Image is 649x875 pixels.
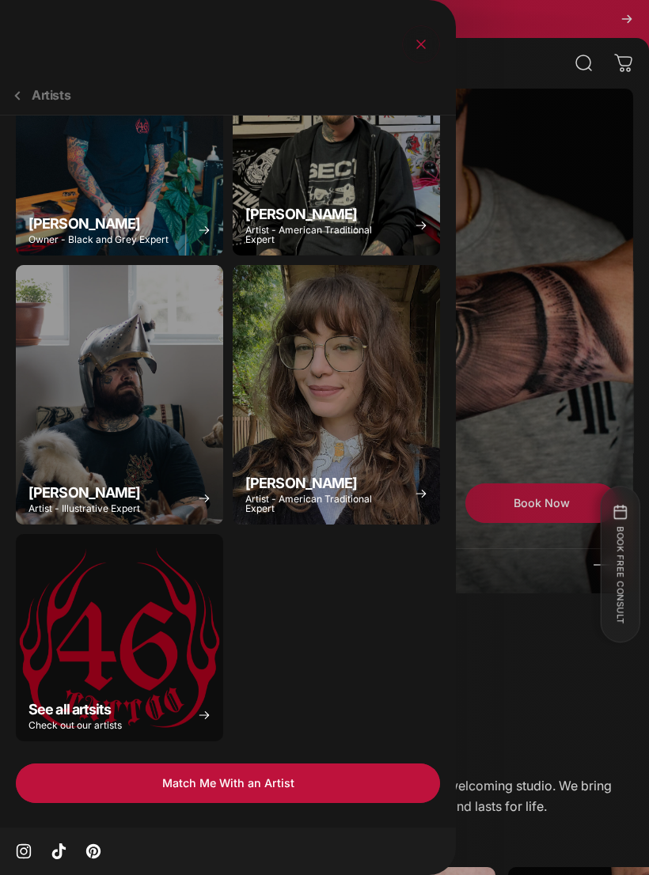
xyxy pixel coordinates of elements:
a: Taivas Jättiläinen [16,265,223,525]
span: [PERSON_NAME] [28,215,140,232]
p: Check out our artists [28,721,122,730]
button: Close [402,25,440,63]
a: Match Me With an Artist [16,763,440,803]
span: [PERSON_NAME] [245,475,357,491]
p: Artist - Illustrative Expert [28,504,140,513]
span: See all artsits [28,701,112,718]
span: [PERSON_NAME] [245,206,357,222]
a: See all artsits [16,534,223,741]
p: Artist - American Traditional Expert [245,225,402,244]
p: Artist - American Traditional Expert [245,494,402,513]
span: [PERSON_NAME] [28,484,140,501]
a: Emily Forte [233,265,440,525]
p: Owner - Black and Grey Expert [28,235,169,244]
